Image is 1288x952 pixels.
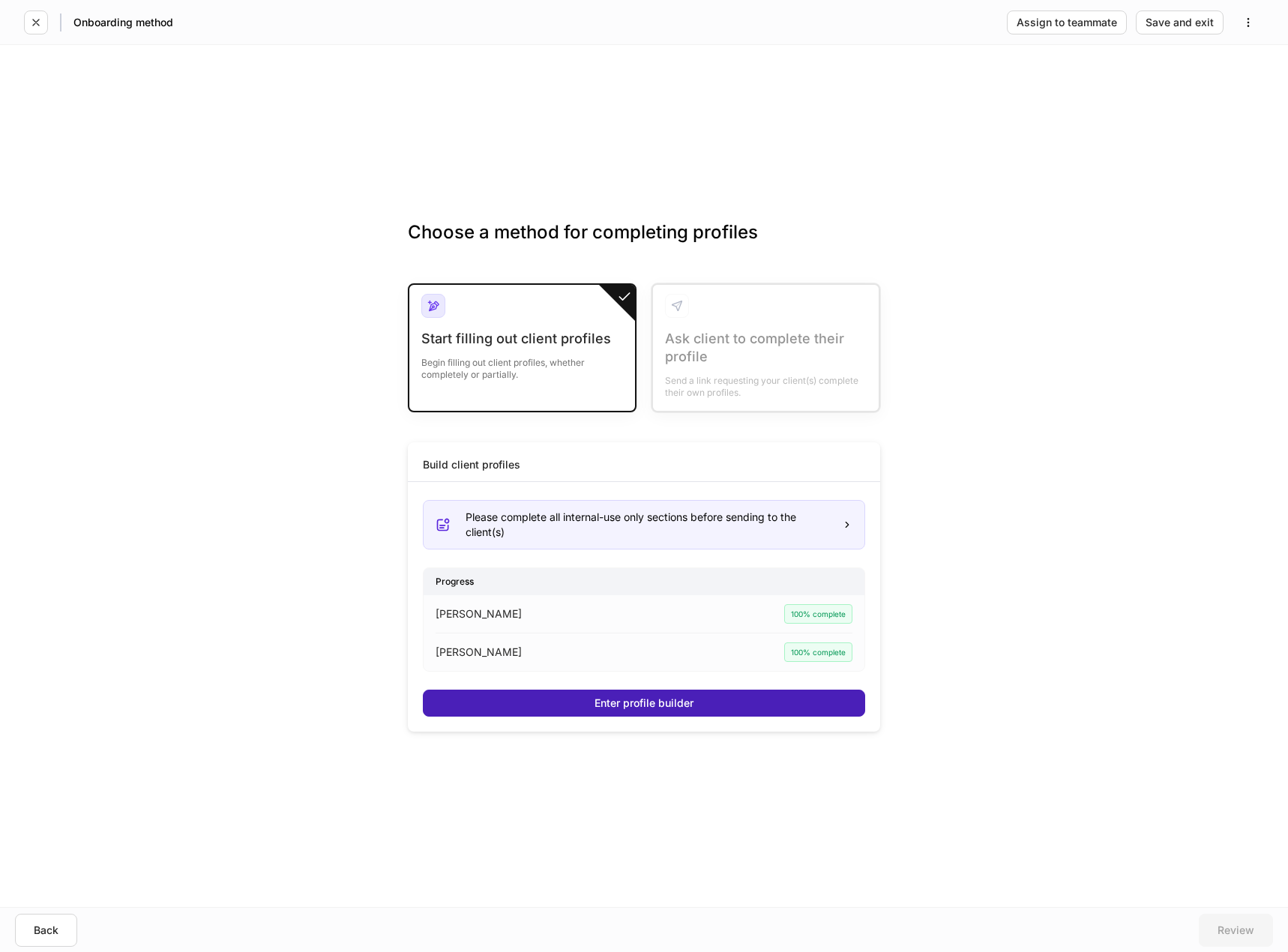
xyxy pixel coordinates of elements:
[784,642,852,662] div: 100% complete
[15,914,77,947] button: Back
[421,348,623,381] div: Begin filling out client profiles, whether completely or partially.
[1017,17,1117,28] div: Assign to teammate
[1136,10,1224,34] button: Save and exit
[423,690,865,717] button: Enter profile builder
[421,330,623,348] div: Start filling out client profiles
[424,568,864,594] div: Progress
[34,925,58,936] div: Back
[423,457,520,472] div: Build client profiles
[1146,17,1214,28] div: Save and exit
[408,220,880,268] h3: Choose a method for completing profiles
[436,645,522,660] p: [PERSON_NAME]
[73,15,173,30] h5: Onboarding method
[784,604,852,624] div: 100% complete
[1007,10,1127,34] button: Assign to teammate
[595,698,693,708] div: Enter profile builder
[436,606,522,621] p: [PERSON_NAME]
[466,510,830,540] div: Please complete all internal-use only sections before sending to the client(s)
